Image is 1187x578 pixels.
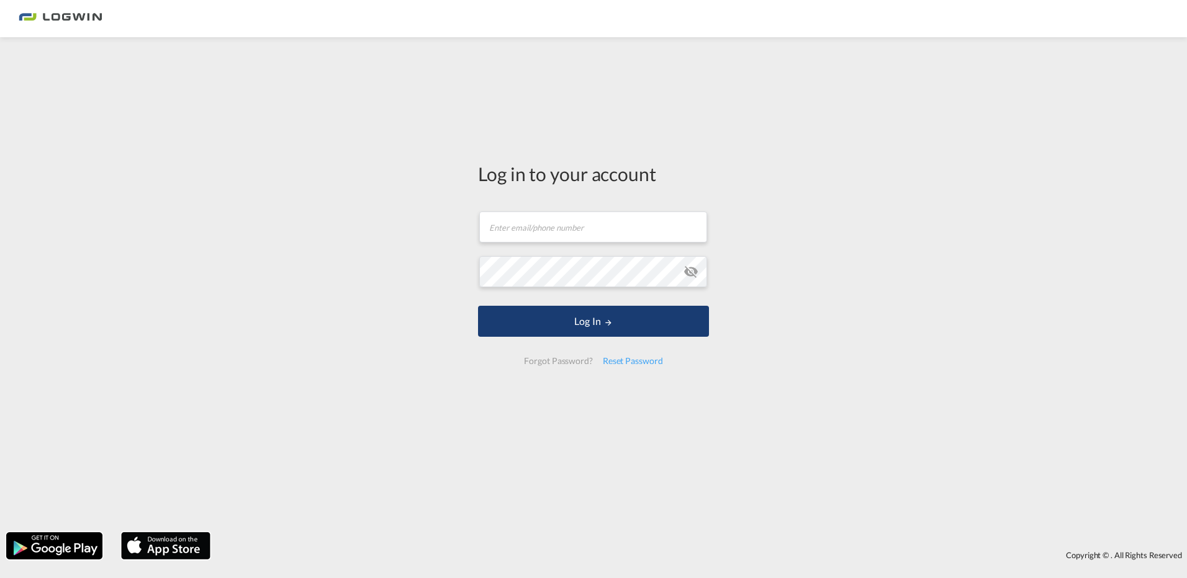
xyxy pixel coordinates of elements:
div: Copyright © . All Rights Reserved [217,545,1187,566]
md-icon: icon-eye-off [684,264,698,279]
div: Forgot Password? [519,350,597,372]
button: LOGIN [478,306,709,337]
img: bc73a0e0d8c111efacd525e4c8ad7d32.png [19,5,102,33]
div: Reset Password [598,350,668,372]
div: Log in to your account [478,161,709,187]
img: google.png [5,531,104,561]
img: apple.png [120,531,212,561]
input: Enter email/phone number [479,211,707,242]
